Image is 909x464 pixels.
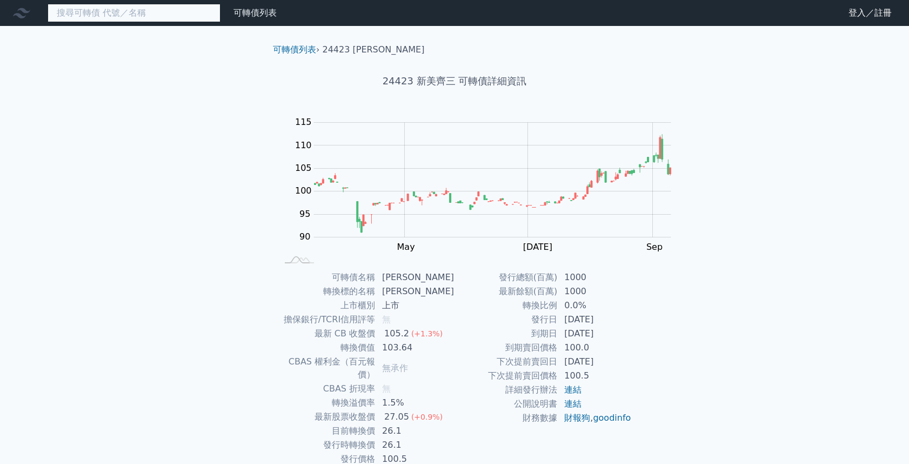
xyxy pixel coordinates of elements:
span: 無 [382,383,391,394]
div: 105.2 [382,327,411,340]
td: 詳細發行辦法 [455,383,558,397]
li: › [273,43,319,56]
tspan: 110 [295,140,312,150]
td: 公開說明書 [455,397,558,411]
td: 103.64 [376,341,455,355]
td: 下次提前賣回價格 [455,369,558,383]
a: 可轉債列表 [233,8,277,18]
tspan: May [397,242,415,252]
a: 連結 [564,399,582,409]
td: 發行總額(百萬) [455,270,558,284]
td: [DATE] [558,355,632,369]
h1: 24423 新美齊三 可轉債詳細資訊 [264,74,645,89]
td: 轉換比例 [455,299,558,313]
td: [DATE] [558,313,632,327]
td: 轉換溢價率 [277,396,376,410]
a: 登入／註冊 [840,4,900,22]
td: CBAS 權利金（百元報價） [277,355,376,382]
td: 100.5 [558,369,632,383]
tspan: 95 [299,209,310,219]
td: 100.0 [558,341,632,355]
td: 最新餘額(百萬) [455,284,558,299]
td: [PERSON_NAME] [376,270,455,284]
a: goodinfo [593,413,631,423]
td: 26.1 [376,438,455,452]
tspan: 100 [295,185,312,196]
input: 搜尋可轉債 代號／名稱 [48,4,220,22]
td: 0.0% [558,299,632,313]
td: 擔保銀行/TCRI信用評等 [277,313,376,327]
div: 27.05 [382,410,411,423]
td: , [558,411,632,425]
td: 到期賣回價格 [455,341,558,355]
td: 1000 [558,284,632,299]
td: 最新 CB 收盤價 [277,327,376,341]
td: 1.5% [376,396,455,410]
td: 最新股票收盤價 [277,410,376,424]
span: 無 [382,314,391,324]
td: 目前轉換價 [277,424,376,438]
tspan: 90 [299,231,310,242]
td: 發行日 [455,313,558,327]
tspan: 115 [295,117,312,127]
td: 可轉債名稱 [277,270,376,284]
td: 到期日 [455,327,558,341]
td: 財務數據 [455,411,558,425]
span: (+1.3%) [411,329,443,338]
g: Chart [290,117,687,274]
td: 轉換價值 [277,341,376,355]
td: 26.1 [376,424,455,438]
a: 連結 [564,385,582,395]
li: 24423 [PERSON_NAME] [323,43,425,56]
td: [DATE] [558,327,632,341]
td: [PERSON_NAME] [376,284,455,299]
tspan: 105 [295,163,312,173]
tspan: [DATE] [523,242,552,252]
span: (+0.9%) [411,413,443,421]
td: CBAS 折現率 [277,382,376,396]
td: 1000 [558,270,632,284]
td: 發行時轉換價 [277,438,376,452]
a: 財報狗 [564,413,590,423]
tspan: Sep [646,242,663,252]
a: 可轉債列表 [273,44,316,55]
g: Series [314,134,671,233]
td: 上市 [376,299,455,313]
td: 上市櫃別 [277,299,376,313]
td: 下次提前賣回日 [455,355,558,369]
td: 轉換標的名稱 [277,284,376,299]
span: 無承作 [382,363,408,373]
